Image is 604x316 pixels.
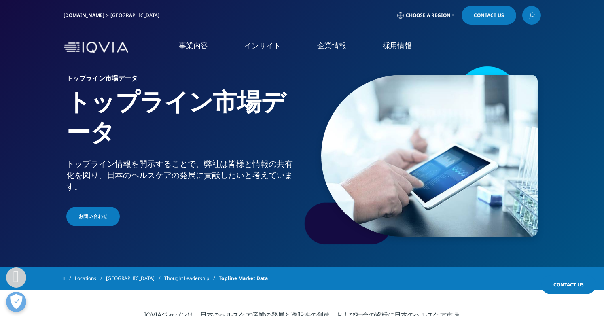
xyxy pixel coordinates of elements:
a: 企業情報 [317,40,346,51]
div: トップライン情報を開示することで、弊社は皆様と情報の共有化を図り、日本のヘルスケアの発展に貢献したいと考えています。 [66,158,299,192]
a: Contact Us [462,6,516,25]
span: Topline Market Data [219,271,268,286]
a: 採用情報 [383,40,412,51]
div: [GEOGRAPHIC_DATA] [110,12,163,19]
a: お問い合わせ [66,207,120,226]
a: Thought Leadership [164,271,219,286]
a: Contact Us [541,275,596,294]
span: Contact Us [474,13,504,18]
a: インサイト [244,40,281,51]
h6: トップライン市場データ [66,75,299,86]
button: 優先設定センターを開く [6,292,26,312]
a: Locations [75,271,106,286]
span: Contact Us [553,281,584,288]
a: 事業内容 [179,40,208,51]
a: [GEOGRAPHIC_DATA] [106,271,164,286]
h1: トップライン市場データ [66,86,299,158]
nav: Primary [131,28,541,67]
a: [DOMAIN_NAME] [64,12,104,19]
span: お問い合わせ [78,213,108,220]
span: Choose a Region [406,12,451,19]
img: 299_analyze-an-experiment-by-tablet.jpg [321,75,538,237]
